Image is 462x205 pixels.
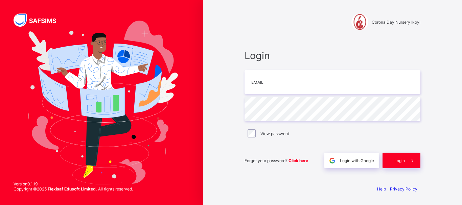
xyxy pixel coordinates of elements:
[14,186,133,191] span: Copyright © 2025 All rights reserved.
[245,50,420,61] span: Login
[372,20,420,25] span: Corona Day Nursery Ikoyi
[390,186,417,191] a: Privacy Policy
[288,158,308,163] a: Click here
[14,181,133,186] span: Version 0.1.19
[25,21,178,185] img: Hero Image
[377,186,386,191] a: Help
[245,158,308,163] span: Forgot your password?
[394,158,405,163] span: Login
[48,186,97,191] strong: Flexisaf Edusoft Limited.
[328,157,336,164] img: google.396cfc9801f0270233282035f929180a.svg
[260,131,289,136] label: View password
[14,14,64,27] img: SAFSIMS Logo
[340,158,374,163] span: Login with Google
